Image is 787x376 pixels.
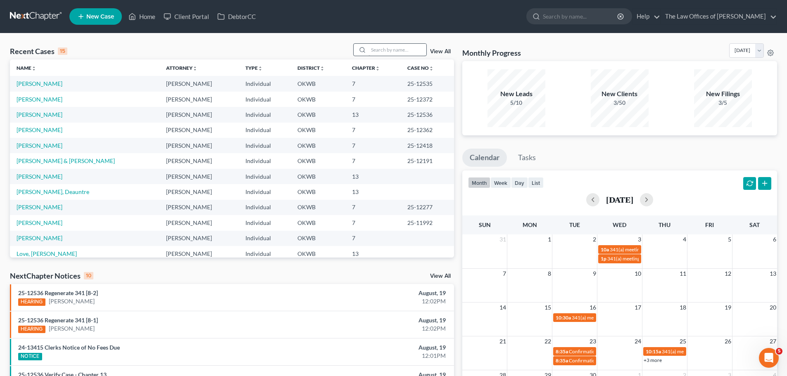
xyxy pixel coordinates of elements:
a: Help [632,9,660,24]
span: Thu [659,221,670,228]
td: [PERSON_NAME] [159,138,239,153]
span: Sat [749,221,760,228]
span: 8 [547,269,552,279]
td: 25-12362 [401,123,454,138]
span: 22 [544,336,552,346]
span: 10:30a [556,315,571,321]
div: 3/5 [694,99,752,107]
td: [PERSON_NAME] [159,200,239,215]
td: 25-12418 [401,138,454,153]
a: [PERSON_NAME] & [PERSON_NAME] [17,157,115,164]
span: 10:15a [646,348,661,355]
a: [PERSON_NAME] [17,126,62,133]
td: Individual [239,246,291,261]
td: [PERSON_NAME] [159,153,239,168]
a: [PERSON_NAME] [17,80,62,87]
iframe: Intercom live chat [759,348,779,368]
div: 15 [58,47,67,55]
span: 10a [601,246,609,253]
a: [PERSON_NAME] [17,142,62,149]
a: [PERSON_NAME] [17,203,62,210]
td: OKWB [291,231,345,246]
h2: [DATE] [606,195,633,204]
td: 25-12535 [401,76,454,91]
a: 25-12536 Regenerate 341 [8-1] [18,317,98,324]
i: unfold_more [320,66,325,71]
button: list [528,177,544,188]
td: Individual [239,169,291,184]
td: [PERSON_NAME] [159,169,239,184]
td: 13 [345,246,401,261]
td: Individual [239,153,291,168]
span: 10 [634,269,642,279]
a: Attorneyunfold_more [166,65,197,71]
td: OKWB [291,169,345,184]
span: 27 [769,336,777,346]
span: 9 [592,269,597,279]
td: 25-12191 [401,153,454,168]
div: Recent Cases [10,46,67,56]
div: 5/10 [487,99,545,107]
span: 1p [601,255,606,262]
td: 7 [345,200,401,215]
span: 24 [634,336,642,346]
td: OKWB [291,184,345,199]
span: 341(a) meeting for [PERSON_NAME] [662,348,742,355]
div: HEARING [18,326,45,333]
span: 2 [592,234,597,244]
td: [PERSON_NAME] [159,92,239,107]
button: month [468,177,490,188]
i: unfold_more [429,66,434,71]
div: 12:01PM [309,352,446,360]
span: 21 [499,336,507,346]
div: HEARING [18,298,45,306]
button: day [511,177,528,188]
div: New Filings [694,89,752,99]
i: unfold_more [31,66,36,71]
td: Individual [239,184,291,199]
a: [PERSON_NAME] [17,234,62,241]
a: [PERSON_NAME] [17,219,62,226]
span: 25 [679,336,687,346]
td: 7 [345,153,401,168]
td: OKWB [291,138,345,153]
span: Sun [479,221,491,228]
span: 341(a) meeting for [PERSON_NAME] [607,255,687,262]
td: 25-11992 [401,215,454,230]
div: New Clients [591,89,649,99]
i: unfold_more [193,66,197,71]
a: Love, [PERSON_NAME] [17,250,77,257]
td: OKWB [291,76,345,91]
span: Tue [569,221,580,228]
span: 5 [776,348,782,355]
span: 11 [679,269,687,279]
a: Tasks [511,149,543,167]
a: +3 more [644,357,662,363]
span: 20 [769,303,777,312]
span: 341(a) meeting for [PERSON_NAME] [572,315,651,321]
span: 14 [499,303,507,312]
div: NOTICE [18,353,42,360]
span: 8:35a [556,357,568,364]
span: 18 [679,303,687,312]
td: Individual [239,200,291,215]
span: 6 [772,234,777,244]
a: Home [124,9,159,24]
span: 8:35a [556,348,568,355]
td: Individual [239,76,291,91]
div: New Leads [487,89,545,99]
a: [PERSON_NAME] [17,111,62,118]
div: 12:02PM [309,324,446,333]
td: [PERSON_NAME] [159,215,239,230]
span: 5 [727,234,732,244]
td: Individual [239,92,291,107]
a: [PERSON_NAME] [17,96,62,103]
td: OKWB [291,92,345,107]
span: 7 [502,269,507,279]
span: 31 [499,234,507,244]
td: Individual [239,215,291,230]
td: [PERSON_NAME] [159,184,239,199]
h3: Monthly Progress [462,48,521,58]
span: Confirmation Hearing for [PERSON_NAME] [569,357,663,364]
td: [PERSON_NAME] [159,76,239,91]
